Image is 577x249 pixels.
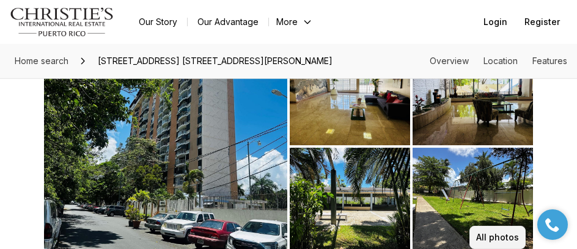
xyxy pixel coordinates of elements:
[483,56,518,66] a: Skip to: Location
[413,37,533,145] button: View image gallery
[524,17,560,27] span: Register
[517,10,567,34] button: Register
[430,56,567,66] nav: Page section menu
[93,51,337,71] span: [STREET_ADDRESS] [STREET_ADDRESS][PERSON_NAME]
[476,233,519,242] p: All photos
[469,226,526,249] button: All photos
[188,13,268,31] a: Our Advantage
[15,56,68,66] span: Home search
[476,10,515,34] button: Login
[532,56,567,66] a: Skip to: Features
[430,56,469,66] a: Skip to: Overview
[129,13,187,31] a: Our Story
[10,51,73,71] a: Home search
[269,13,320,31] button: More
[10,7,114,37] img: logo
[290,37,410,145] button: View image gallery
[483,17,507,27] span: Login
